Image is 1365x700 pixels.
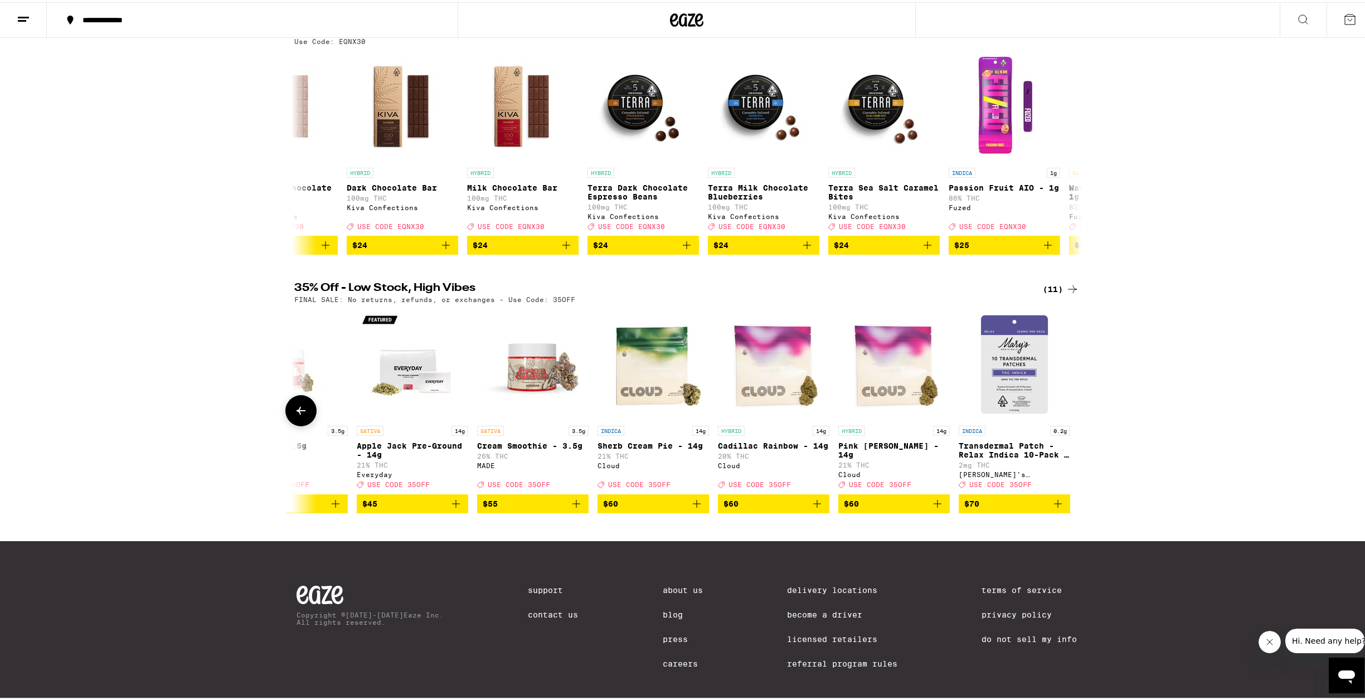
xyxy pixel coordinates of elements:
[949,234,1060,252] button: Add to bag
[708,48,819,160] img: Kiva Confections - Terra Milk Chocolate Blueberries
[347,48,458,234] a: Open page for Dark Chocolate Bar from Kiva Confections
[1069,234,1181,252] button: Add to bag
[467,48,579,234] a: Open page for Milk Chocolate Bar from Kiva Confections
[587,166,614,176] p: HYBRID
[488,479,550,487] span: USE CODE 35OFF
[357,459,468,466] p: 21% THC
[969,479,1032,487] span: USE CODE 35OFF
[347,234,458,252] button: Add to bag
[844,497,859,506] span: $60
[708,201,819,208] p: 100mg THC
[477,424,504,434] p: SATIVA
[347,202,458,209] div: Kiva Confections
[828,201,940,208] p: 100mg THC
[467,181,579,190] p: Milk Chocolate Bar
[838,492,950,511] button: Add to bag
[949,166,975,176] p: INDICA
[1069,166,1096,176] p: SATIVA
[828,234,940,252] button: Add to bag
[477,307,589,418] img: MADE - Cream Smoothie - 3.5g
[1285,626,1364,651] iframe: Message from company
[587,48,699,160] img: Kiva Confections - Terra Dark Chocolate Espresso Beans
[838,439,950,457] p: Pink [PERSON_NAME] - 14g
[838,307,950,492] a: Open page for Pink Runtz - 14g from Cloud
[1050,424,1070,434] p: 0.2g
[477,439,589,448] p: Cream Smoothie - 3.5g
[708,48,819,234] a: Open page for Terra Milk Chocolate Blueberries from Kiva Confections
[728,479,791,487] span: USE CODE 35OFF
[598,307,709,418] img: Cloud - Sherb Cream Pie - 14g
[236,439,348,448] p: Zerealz - 3.5g
[473,239,488,247] span: $24
[828,181,940,199] p: Terra Sea Salt Caramel Bites
[718,424,745,434] p: HYBRID
[828,48,940,234] a: Open page for Terra Sea Salt Caramel Bites from Kiva Confections
[294,280,1024,294] h2: 35% Off - Low Stock, High Vibes
[477,450,589,458] p: 26% THC
[236,450,348,458] p: 25% THC
[718,307,829,418] img: Cloud - Cadillac Rainbow - 14g
[982,584,1077,592] a: Terms of Service
[357,439,468,457] p: Apple Jack Pre-Ground - 14g
[569,424,589,434] p: 3.5g
[467,48,579,160] img: Kiva Confections - Milk Chocolate Bar
[347,192,458,200] p: 100mg THC
[959,439,1070,457] p: Transdermal Patch - Relax Indica 10-Pack - 200mg
[708,234,819,252] button: Add to bag
[982,633,1077,641] a: Do Not Sell My Info
[357,469,468,476] div: Everyday
[839,221,906,228] span: USE CODE EQNX30
[1069,181,1181,199] p: Watermelon Mania AIO - 1g
[1069,211,1181,218] div: Fuzed
[587,211,699,218] div: Kiva Confections
[838,307,950,418] img: Cloud - Pink Runtz - 14g
[347,48,458,160] img: Kiva Confections - Dark Chocolate Bar
[357,307,468,492] a: Open page for Apple Jack Pre-Ground - 14g from Everyday
[587,48,699,234] a: Open page for Terra Dark Chocolate Espresso Beans from Kiva Confections
[598,424,624,434] p: INDICA
[1080,221,1147,228] span: USE CODE EQNX30
[718,450,829,458] p: 20% THC
[357,307,468,418] img: Everyday - Apple Jack Pre-Ground - 14g
[959,492,1070,511] button: Add to bag
[477,307,589,492] a: Open page for Cream Smoothie - 3.5g from MADE
[1043,280,1079,294] a: (11)
[598,450,709,458] p: 21% THC
[834,239,849,247] span: $24
[964,497,979,506] span: $70
[528,608,578,617] a: Contact Us
[528,584,578,592] a: Support
[838,459,950,466] p: 21% THC
[587,181,699,199] p: Terra Dark Chocolate Espresso Beans
[708,166,735,176] p: HYBRID
[708,181,819,199] p: Terra Milk Chocolate Blueberries
[477,460,589,467] div: MADE
[787,608,897,617] a: Become a Driver
[828,166,855,176] p: HYBRID
[663,584,703,592] a: About Us
[587,234,699,252] button: Add to bag
[663,608,703,617] a: Blog
[954,239,969,247] span: $25
[718,439,829,448] p: Cadillac Rainbow - 14g
[467,202,579,209] div: Kiva Confections
[357,492,468,511] button: Add to bag
[603,497,618,506] span: $60
[478,221,545,228] span: USE CODE EQNX30
[959,469,1070,476] div: [PERSON_NAME]'s Medicinals
[347,166,373,176] p: HYBRID
[959,424,985,434] p: INDICA
[718,221,785,228] span: USE CODE EQNX30
[1329,655,1364,691] iframe: Button to launch messaging window
[467,192,579,200] p: 100mg THC
[587,201,699,208] p: 100mg THC
[949,181,1060,190] p: Passion Fruit AIO - 1g
[483,497,498,506] span: $55
[959,221,1026,228] span: USE CODE EQNX30
[357,221,424,228] span: USE CODE EQNX30
[1259,629,1281,651] iframe: Close message
[328,424,348,434] p: 3.5g
[598,221,665,228] span: USE CODE EQNX30
[663,633,703,641] a: Press
[367,479,430,487] span: USE CODE 35OFF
